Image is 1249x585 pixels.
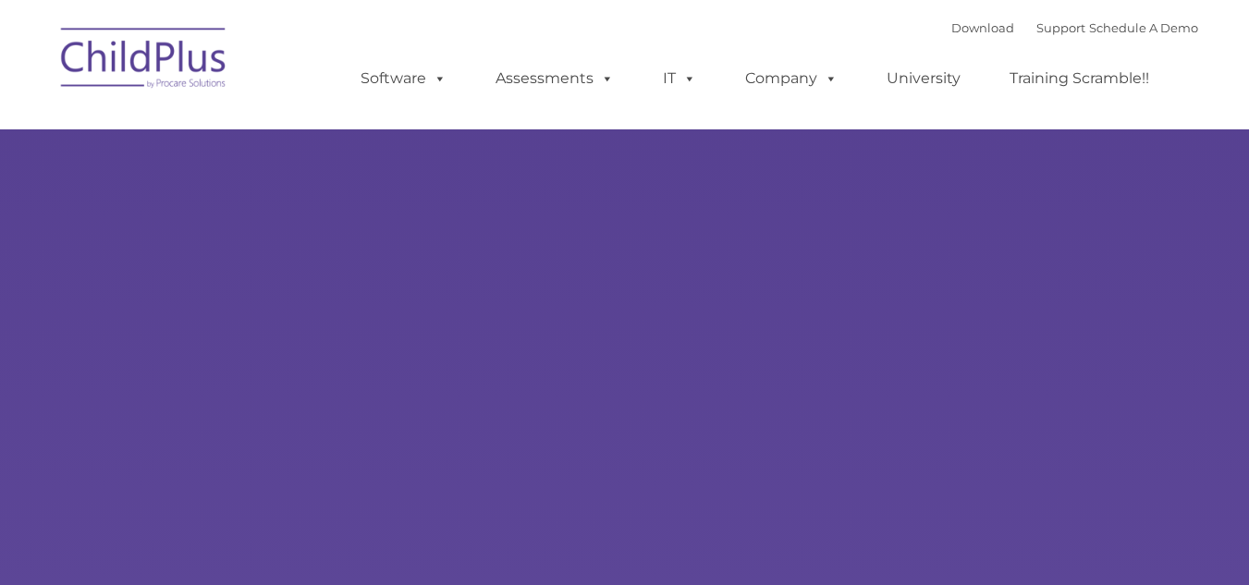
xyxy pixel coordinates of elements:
a: Schedule A Demo [1089,20,1198,35]
img: ChildPlus by Procare Solutions [52,15,237,107]
a: Download [951,20,1014,35]
a: Support [1036,20,1085,35]
font: | [951,20,1198,35]
a: Training Scramble!! [991,60,1168,97]
a: Software [342,60,465,97]
a: Company [727,60,856,97]
a: Assessments [477,60,632,97]
a: University [868,60,979,97]
a: IT [644,60,715,97]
